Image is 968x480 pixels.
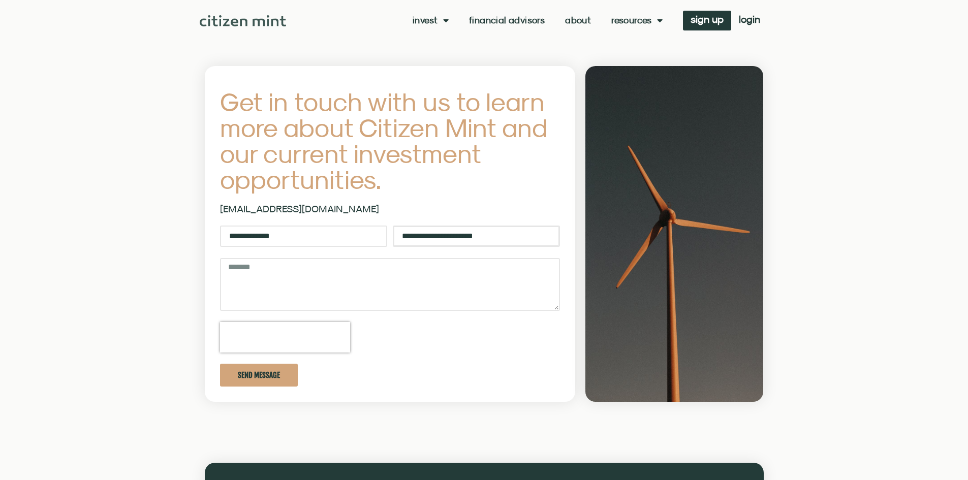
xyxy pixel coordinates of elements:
[683,11,731,30] a: sign up
[469,15,545,25] a: Financial Advisors
[200,15,287,26] img: Citizen Mint
[691,16,724,23] span: sign up
[220,89,560,193] h4: Get in touch with us to learn more about Citizen Mint and our current investment opportunities.
[220,364,298,387] button: Send Message
[739,16,760,23] span: login
[611,15,663,25] a: Resources
[238,371,280,379] span: Send Message
[220,226,560,398] form: New Form
[731,11,768,30] a: login
[220,322,350,353] iframe: reCAPTCHA
[413,15,663,25] nav: Menu
[565,15,591,25] a: About
[220,203,379,214] a: [EMAIL_ADDRESS][DOMAIN_NAME]
[413,15,449,25] a: Invest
